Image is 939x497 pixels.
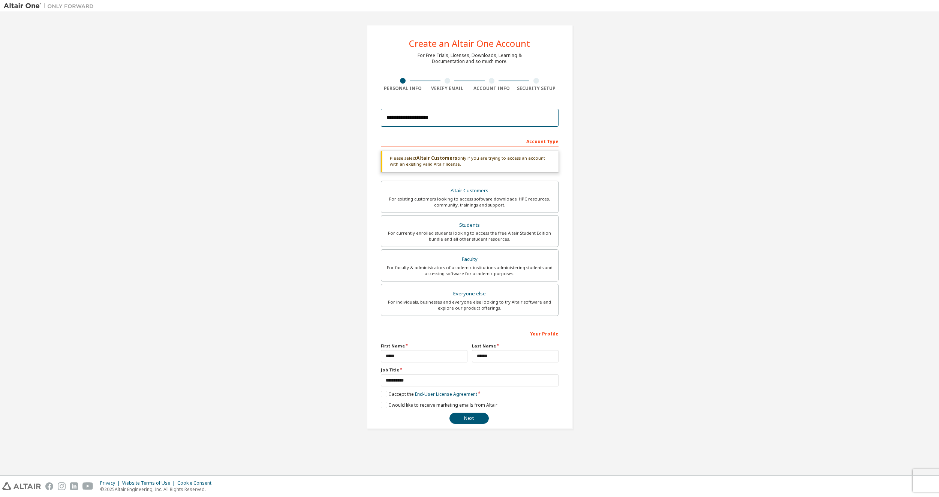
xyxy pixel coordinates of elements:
div: Account Type [381,135,559,147]
div: For individuals, businesses and everyone else looking to try Altair software and explore our prod... [386,299,554,311]
div: Account Info [470,85,514,91]
div: Everyone else [386,289,554,299]
img: Altair One [4,2,97,10]
div: Privacy [100,480,122,486]
label: I accept the [381,391,477,397]
div: Website Terms of Use [122,480,177,486]
div: Cookie Consent [177,480,216,486]
label: Job Title [381,367,559,373]
div: For existing customers looking to access software downloads, HPC resources, community, trainings ... [386,196,554,208]
div: For currently enrolled students looking to access the free Altair Student Edition bundle and all ... [386,230,554,242]
div: Create an Altair One Account [409,39,530,48]
div: Altair Customers [386,186,554,196]
a: End-User License Agreement [415,391,477,397]
div: Security Setup [514,85,559,91]
img: facebook.svg [45,482,53,490]
img: instagram.svg [58,482,66,490]
label: First Name [381,343,467,349]
label: I would like to receive marketing emails from Altair [381,402,497,408]
img: altair_logo.svg [2,482,41,490]
img: youtube.svg [82,482,93,490]
img: linkedin.svg [70,482,78,490]
div: Verify Email [425,85,470,91]
div: For faculty & administrators of academic institutions administering students and accessing softwa... [386,265,554,277]
div: For Free Trials, Licenses, Downloads, Learning & Documentation and so much more. [418,52,522,64]
div: Students [386,220,554,231]
div: Please select only if you are trying to access an account with an existing valid Altair license. [381,151,559,172]
label: Last Name [472,343,559,349]
p: © 2025 Altair Engineering, Inc. All Rights Reserved. [100,486,216,493]
div: Personal Info [381,85,425,91]
div: Your Profile [381,327,559,339]
button: Next [449,413,489,424]
div: Faculty [386,254,554,265]
b: Altair Customers [416,155,457,161]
